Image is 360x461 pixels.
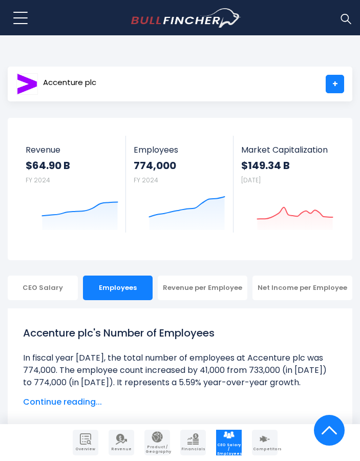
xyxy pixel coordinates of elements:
div: CEO Salary [8,276,78,300]
li: In fiscal year [DATE], the total number of employees at Accenture plc was 774,000. The employee c... [23,352,337,389]
a: Revenue $64.90 B FY 2024 [18,136,126,233]
a: + [326,75,344,93]
span: CEO Salary / Employees [217,443,241,456]
span: Revenue [110,447,133,451]
span: Overview [74,447,97,451]
div: Revenue per Employee [158,276,247,300]
a: Company Revenue [109,430,134,455]
img: ACN logo [16,73,38,95]
h1: Accenture plc's Number of Employees [23,325,337,341]
strong: $64.90 B [26,159,118,172]
a: Company Product/Geography [144,430,170,455]
a: Employees 774,000 FY 2024 [126,136,233,233]
span: Competitors [253,447,277,451]
a: Company Overview [73,430,98,455]
a: Company Competitors [252,430,278,455]
strong: 774,000 [134,159,225,172]
a: Market Capitalization $149.34 B [DATE] [234,136,341,233]
span: Market Capitalization [241,145,333,155]
span: Revenue [26,145,118,155]
small: FY 2024 [26,176,50,184]
a: Go to homepage [131,8,241,28]
div: Employees [83,276,153,300]
strong: $149.34 B [241,159,333,172]
a: Accenture plc [16,75,97,93]
span: Product / Geography [145,445,169,454]
a: Company Financials [180,430,206,455]
a: Company Employees [216,430,242,455]
span: Employees [134,145,225,155]
small: [DATE] [241,176,261,184]
div: Net Income per Employee [252,276,352,300]
span: Accenture plc [43,78,96,87]
img: bullfincher logo [131,8,241,28]
small: FY 2024 [134,176,158,184]
span: Financials [181,447,205,451]
span: Continue reading... [23,396,337,408]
